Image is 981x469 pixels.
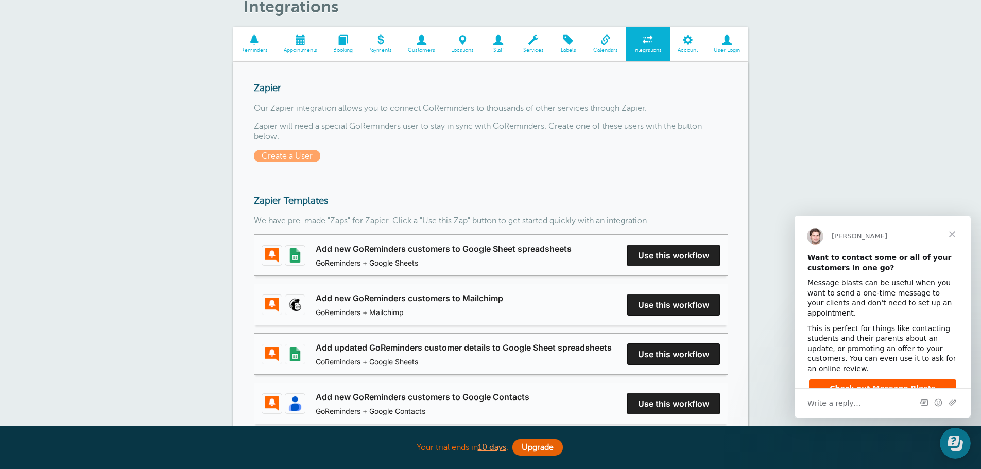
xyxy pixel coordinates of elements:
[254,151,325,161] a: Create a User
[706,27,748,61] a: User Login
[254,216,728,226] p: We have pre-made "Zaps" for Zapier. Click a "Use this Zap" button to get started quickly with an ...
[254,195,728,206] h3: Zapier Templates
[254,103,728,113] p: Our Zapier integration allows you to connect GoReminders to thousands of other services through Z...
[233,27,276,61] a: Reminders
[281,47,320,54] span: Appointments
[557,47,580,54] span: Labels
[940,428,971,459] iframe: Resource center
[325,27,360,61] a: Booking
[254,121,728,141] p: Zapier will need a special GoReminders user to stay in sync with GoReminders. Create one of these...
[276,27,325,61] a: Appointments
[443,27,482,61] a: Locations
[366,47,395,54] span: Payments
[478,443,506,452] a: 10 days
[330,47,355,54] span: Booking
[481,27,515,61] a: Staff
[585,27,626,61] a: Calendars
[711,47,743,54] span: User Login
[254,82,728,94] h3: Zapier
[238,47,271,54] span: Reminders
[670,27,706,61] a: Account
[552,27,585,61] a: Labels
[520,47,546,54] span: Services
[254,150,320,162] span: Create a User
[360,27,400,61] a: Payments
[233,437,748,459] div: Your trial ends in .
[631,47,665,54] span: Integrations
[449,47,477,54] span: Locations
[400,27,443,61] a: Customers
[590,47,621,54] span: Calendars
[675,47,701,54] span: Account
[795,216,971,418] iframe: Intercom live chat message
[487,47,510,54] span: Staff
[512,439,563,456] a: Upgrade
[405,47,438,54] span: Customers
[515,27,552,61] a: Services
